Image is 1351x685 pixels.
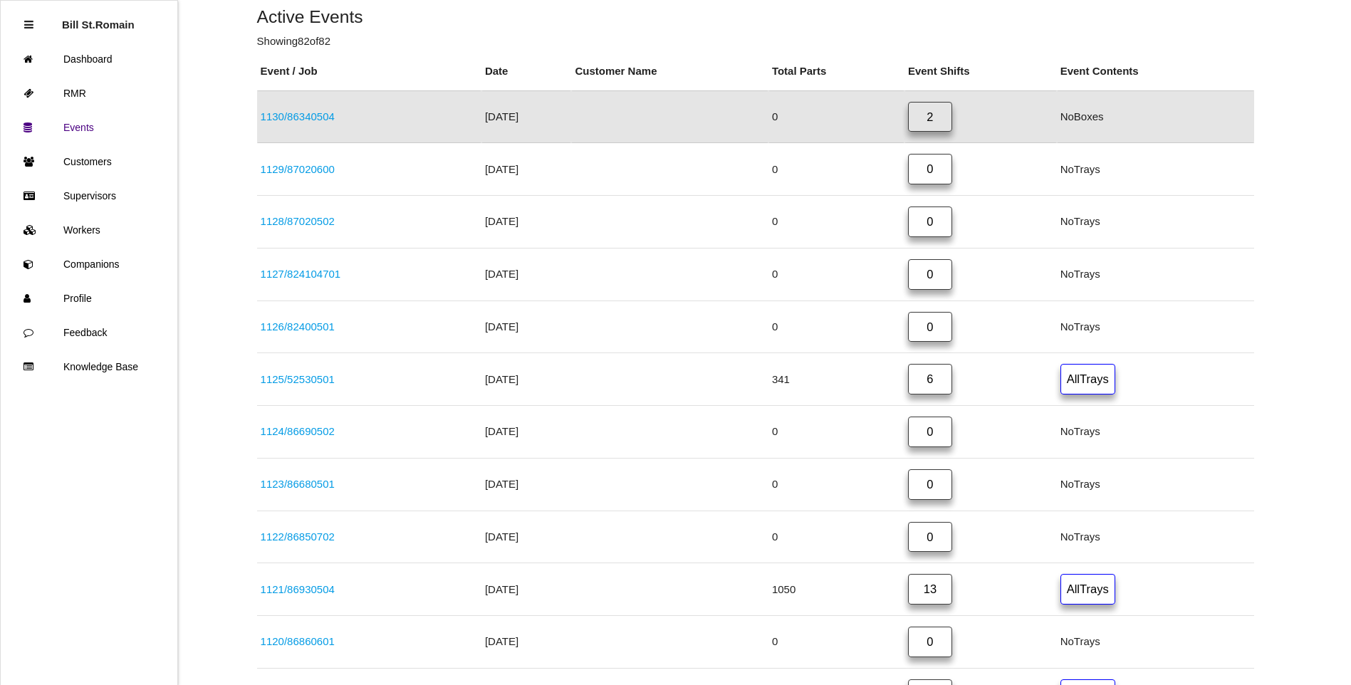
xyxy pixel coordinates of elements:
div: HONDA T90X SF 45 X 48 PALLETS [261,162,478,178]
a: Supervisors [1,179,177,213]
a: 2 [908,102,952,132]
a: 0 [908,312,952,342]
a: 0 [908,469,952,500]
td: No Boxes [1057,90,1254,143]
a: 1127/824104701 [261,268,341,280]
h5: Active Events [257,7,1254,26]
td: 0 [768,300,904,353]
td: 341 [768,353,904,406]
a: 0 [908,627,952,657]
td: 0 [768,458,904,511]
td: 0 [768,616,904,669]
a: AllTrays [1060,364,1115,394]
td: 0 [768,90,904,143]
td: [DATE] [481,248,572,300]
div: TN1933 HF55M STATOR CORE [261,582,478,598]
th: Date [481,53,572,90]
a: 0 [908,522,952,553]
p: Showing 82 of 82 [257,33,1254,50]
td: [DATE] [481,458,572,511]
td: [DATE] [481,563,572,616]
div: D104465 - DEKA BATTERY - MEXICO [261,424,478,440]
a: 6 [908,364,952,394]
td: [DATE] [481,353,572,406]
div: 86340504 [261,109,478,125]
td: [DATE] [481,406,572,459]
td: No Trays [1057,300,1254,353]
a: 0 [908,154,952,184]
td: [DATE] [481,90,572,143]
a: Customers [1,145,177,179]
a: 1121/86930504 [261,583,335,595]
td: 0 [768,143,904,196]
a: 13 [908,574,952,605]
td: 1050 [768,563,904,616]
a: RMR [1,76,177,110]
div: HONDA T90X [261,214,478,230]
th: Total Parts [768,53,904,90]
div: D1003101R04 - FAURECIA TOP PAD TRAY [261,319,478,335]
a: 0 [908,417,952,447]
a: AllTrays [1060,574,1115,605]
a: 1130/86340504 [261,110,335,122]
a: Events [1,110,177,145]
a: 1129/87020600 [261,163,335,175]
a: Companions [1,247,177,281]
a: 1123/86680501 [261,478,335,490]
td: [DATE] [481,616,572,669]
th: Event Contents [1057,53,1254,90]
th: Customer Name [571,53,768,90]
td: [DATE] [481,143,572,196]
td: [DATE] [481,196,572,249]
td: No Trays [1057,616,1254,669]
a: Profile [1,281,177,315]
a: 1125/52530501 [261,373,335,385]
td: No Trays [1057,143,1254,196]
a: Feedback [1,315,177,350]
th: Event Shifts [904,53,1057,90]
th: Event / Job [257,53,481,90]
td: No Trays [1057,406,1254,459]
div: HEMI COVER TIMING CHAIN VAC TRAY 0CD86761 [261,372,478,388]
a: 1126/82400501 [261,320,335,333]
a: 1120/86860601 [261,635,335,647]
a: 1128/87020502 [261,215,335,227]
a: 0 [908,259,952,290]
td: 0 [768,406,904,459]
p: Bill St.Romain [62,8,135,31]
td: No Trays [1057,458,1254,511]
td: [DATE] [481,511,572,563]
a: Knowledge Base [1,350,177,384]
td: 0 [768,248,904,300]
td: [DATE] [481,300,572,353]
div: HF55G TN1934 TRAY [261,529,478,545]
td: No Trays [1057,248,1254,300]
div: Close [24,8,33,42]
div: D1024160 - DEKA BATTERY [261,476,478,493]
a: 1122/86850702 [261,530,335,543]
td: 0 [768,196,904,249]
div: D1003101R04 - FAURECIA TOP PAD LID [261,266,478,283]
a: Dashboard [1,42,177,76]
a: 1124/86690502 [261,425,335,437]
td: No Trays [1057,196,1254,249]
td: No Trays [1057,511,1254,563]
a: Workers [1,213,177,247]
div: HF55G TN1934 STARTER TRAY [261,634,478,650]
td: 0 [768,511,904,563]
a: 0 [908,206,952,237]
